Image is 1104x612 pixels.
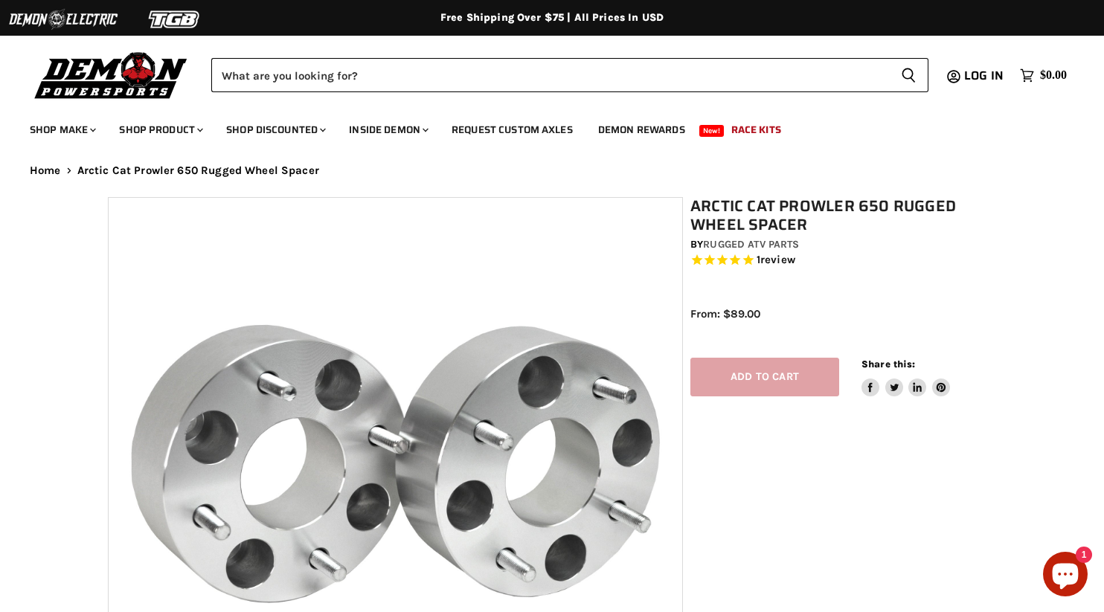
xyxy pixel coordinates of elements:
h1: Arctic Cat Prowler 650 Rugged Wheel Spacer [690,197,1004,234]
a: Request Custom Axles [440,115,584,145]
img: TGB Logo 2 [119,5,231,33]
span: Rated 5.0 out of 5 stars 1 reviews [690,253,1004,268]
a: Shop Product [108,115,212,145]
span: From: $89.00 [690,307,760,321]
a: Log in [957,69,1012,83]
span: Log in [964,66,1004,85]
input: Search [211,58,889,92]
a: Home [30,164,61,177]
span: New! [699,125,725,137]
form: Product [211,58,928,92]
aside: Share this: [861,358,950,397]
span: Share this: [861,358,915,370]
a: Shop Discounted [215,115,335,145]
a: Rugged ATV Parts [703,238,799,251]
a: Inside Demon [338,115,437,145]
a: Demon Rewards [587,115,696,145]
a: Race Kits [720,115,792,145]
a: Shop Make [19,115,105,145]
span: 1 reviews [757,254,795,267]
span: $0.00 [1040,68,1067,83]
ul: Main menu [19,109,1063,145]
img: Demon Powersports [30,48,193,101]
a: $0.00 [1012,65,1074,86]
img: Demon Electric Logo 2 [7,5,119,33]
span: Arctic Cat Prowler 650 Rugged Wheel Spacer [77,164,319,177]
span: review [760,254,795,267]
button: Search [889,58,928,92]
inbox-online-store-chat: Shopify online store chat [1039,552,1092,600]
div: by [690,236,1004,253]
